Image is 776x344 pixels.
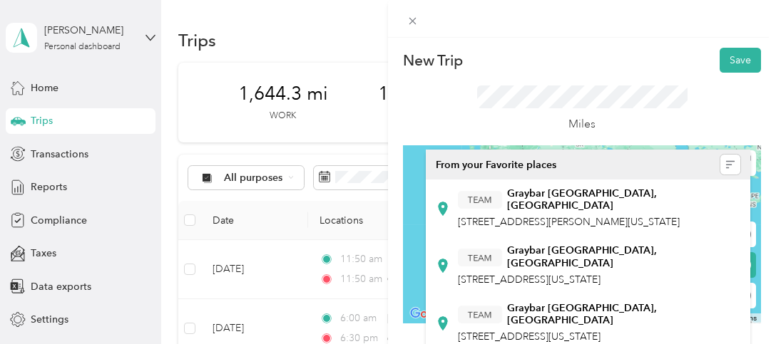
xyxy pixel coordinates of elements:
[458,273,601,286] span: [STREET_ADDRESS][US_STATE]
[436,159,556,172] span: From your Favorite places
[468,251,492,264] span: TEAM
[568,115,596,133] p: Miles
[458,306,502,323] button: TEAM
[507,187,741,212] strong: Graybar [GEOGRAPHIC_DATA], [GEOGRAPHIC_DATA]
[403,51,463,71] p: New Trip
[696,264,776,344] iframe: Everlance-gr Chat Button Frame
[458,216,680,228] span: [STREET_ADDRESS][PERSON_NAME][US_STATE]
[507,244,741,269] strong: Graybar [GEOGRAPHIC_DATA], [GEOGRAPHIC_DATA]
[407,305,454,323] a: Open this area in Google Maps (opens a new window)
[407,305,454,323] img: Google
[720,48,761,73] button: Save
[458,330,601,343] span: [STREET_ADDRESS][US_STATE]
[458,191,502,209] button: TEAM
[468,194,492,207] span: TEAM
[507,302,741,327] strong: Graybar [GEOGRAPHIC_DATA], [GEOGRAPHIC_DATA]
[458,249,502,266] button: TEAM
[468,308,492,321] span: TEAM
